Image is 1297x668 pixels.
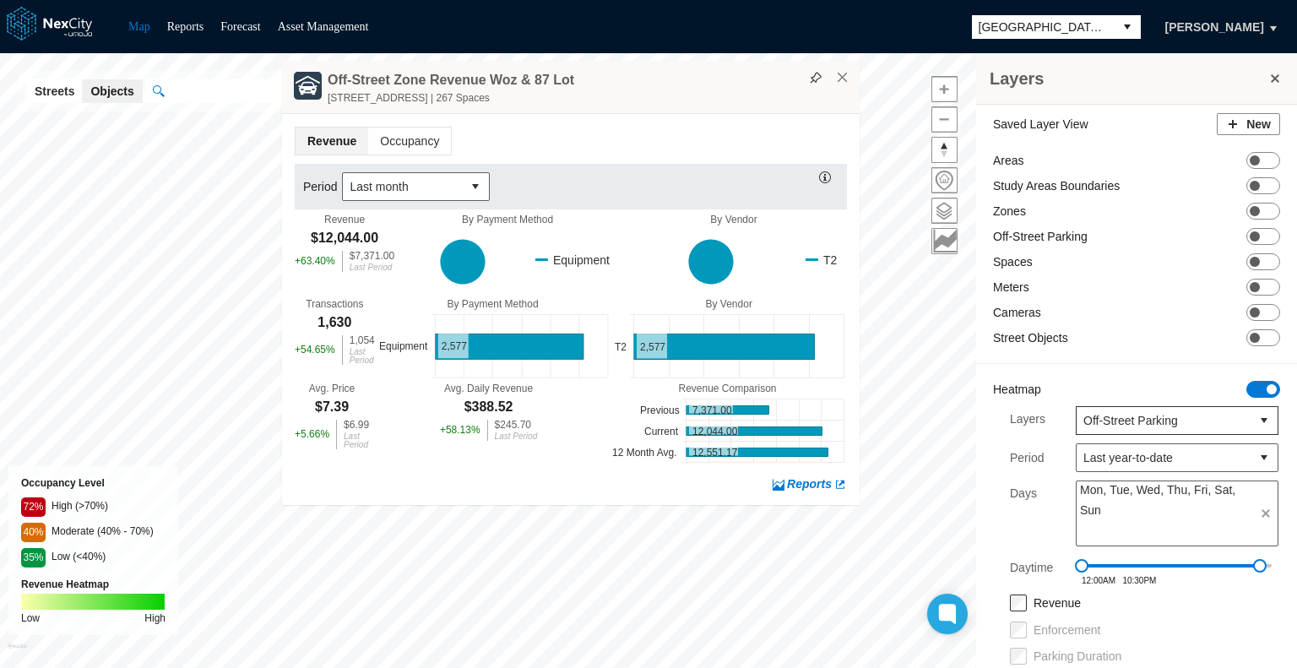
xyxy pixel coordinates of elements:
div: By Payment Method [375,298,611,310]
text: Previous [640,405,680,416]
a: Reports [772,475,847,492]
span: 12:00AM [1082,576,1115,585]
a: Asset Management [278,20,369,33]
div: 40% [21,523,46,542]
text: 12,044.00 [692,426,738,437]
span: Reports [787,475,832,492]
span: Off-Street Parking [1083,412,1244,429]
div: + 58.13 % [440,420,480,441]
button: Key metrics [931,228,958,254]
span: New [1246,116,1271,133]
span: Last month [350,178,455,195]
div: Transactions [306,298,363,310]
span: [GEOGRAPHIC_DATA][PERSON_NAME] [979,19,1107,35]
div: Last Period [350,263,394,272]
div: + 63.40 % [295,251,335,272]
div: Low [21,610,40,627]
label: Period [1010,449,1044,466]
span: Zoom in [932,77,957,101]
div: By Vendor [621,214,847,225]
a: Forecast [220,20,260,33]
text: 12,551.17 [692,447,738,459]
div: + 5.66 % [295,420,329,449]
button: select [1251,407,1278,434]
label: Daytime [1010,555,1053,585]
label: Spaces [993,253,1033,270]
div: Last Period [350,348,375,365]
div: $7.39 [315,398,349,416]
div: 1,054 [350,335,375,345]
button: New [1217,113,1280,135]
text: 7,371.00 [692,405,732,416]
div: 1,630 [317,313,351,332]
label: Cameras [993,304,1041,321]
span: Streets [35,83,74,100]
span: Thu, [1167,481,1191,498]
div: [STREET_ADDRESS] | 267 Spaces [328,90,851,106]
div: High [144,610,166,627]
h3: Layers [990,67,1267,90]
label: Days [1010,481,1037,546]
div: Avg. Daily Revenue [444,383,533,394]
span: Last year-to-date [1083,449,1244,466]
text: Current [644,426,679,437]
span: Drag [1253,559,1267,573]
div: 35% [21,548,46,568]
span: Sat, [1214,481,1235,498]
span: clear [1254,502,1278,525]
div: Occupancy Level [21,475,166,491]
div: By Payment Method [394,214,621,225]
span: Revenue [296,128,368,155]
div: Revenue Heatmap [21,576,166,593]
div: $245.70 [495,420,538,430]
a: Mapbox homepage [8,644,27,663]
button: select [1251,444,1278,471]
span: Mon, [1080,481,1106,498]
text: T2 [615,341,627,353]
span: [PERSON_NAME] [1165,19,1264,35]
button: Reset bearing to north [931,137,958,163]
label: Off-Street Parking [993,228,1088,245]
button: Close popup [835,70,850,85]
div: Last Period [495,432,538,441]
button: select [1114,15,1141,39]
a: Reports [167,20,204,33]
button: Objects [82,79,142,103]
label: Saved Layer View [993,116,1088,133]
span: Occupancy [368,128,451,155]
span: 10:30PM [1122,576,1156,585]
div: By Vendor [611,298,847,310]
span: Fri, [1194,481,1211,498]
div: $388.52 [464,398,513,416]
span: Zoom out [932,107,957,132]
div: Avg. Price [309,383,355,394]
a: Map [128,20,150,33]
label: Heatmap [993,381,1041,398]
button: Home [931,167,958,193]
text: 12 Month Avg. [612,447,677,459]
div: Revenue Comparison [608,383,847,394]
div: + 54.65 % [295,335,335,365]
div: Revenue [324,214,365,225]
text: 2,577 [442,341,467,353]
button: Layers management [931,198,958,224]
button: select [462,173,489,200]
span: Sun [1080,502,1101,519]
button: Streets [26,79,83,103]
div: Low (<40%) [52,548,166,568]
label: Zones [993,203,1026,220]
img: svg%3e [810,72,822,84]
span: Wed, [1137,481,1164,498]
button: Zoom in [931,76,958,102]
button: [PERSON_NAME] [1148,13,1282,41]
text: 2,577 [640,341,665,353]
div: $6.99 [344,420,369,430]
span: Reset bearing to north [932,138,957,162]
img: revenue [21,594,165,610]
label: Revenue [1034,596,1081,610]
label: Street Objects [993,329,1068,346]
span: Drag [1075,559,1088,573]
label: Study Areas Boundaries [993,177,1120,194]
div: $12,044.00 [311,229,378,247]
div: 72% [21,497,46,517]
